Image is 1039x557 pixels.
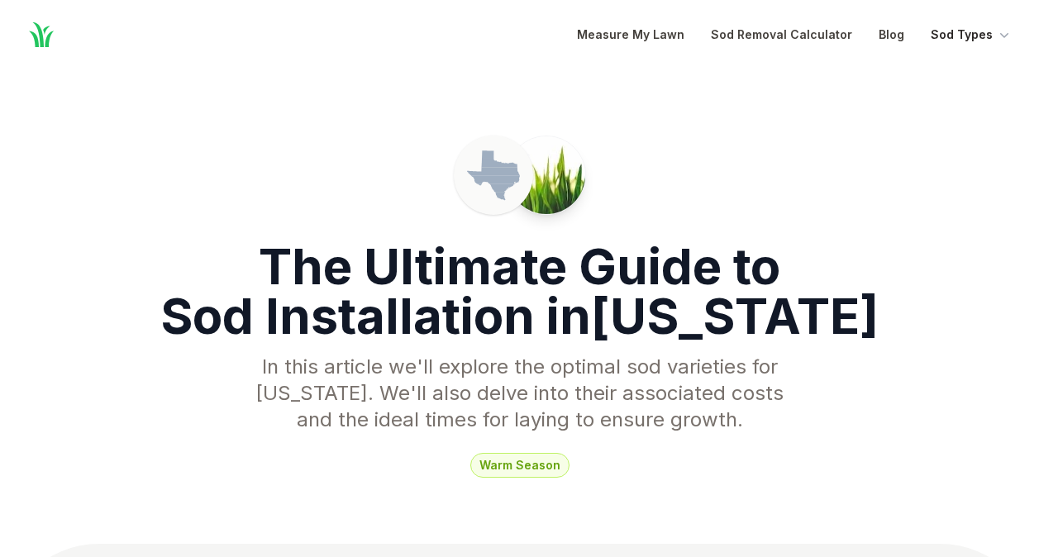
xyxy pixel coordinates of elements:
[508,136,585,214] img: Picture of a patch of sod in Texas
[711,25,852,45] a: Sod Removal Calculator
[470,453,570,478] span: warm season
[879,25,904,45] a: Blog
[577,25,684,45] a: Measure My Lawn
[242,354,798,433] p: In this article we'll explore the optimal sod varieties for [US_STATE] . We'll also delve into th...
[467,149,520,202] img: Texas state outline
[931,25,1013,45] button: Sod Types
